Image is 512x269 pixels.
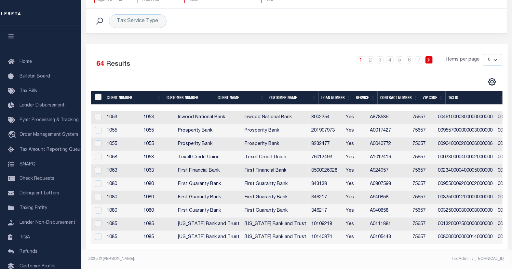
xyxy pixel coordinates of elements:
[302,256,505,262] div: Tax Admin v.[TECHNICAL_ID]
[309,164,343,178] td: 8500026928
[410,205,435,218] td: 75657
[84,256,297,262] div: 2025 © [PERSON_NAME].
[367,151,410,164] td: A1012419
[396,56,403,64] a: 5
[141,124,175,138] td: 1055
[141,205,175,218] td: 1080
[104,191,141,205] td: 1080
[447,56,480,64] span: Items per page
[367,138,410,151] td: A0040772
[420,91,446,105] th: Zip Code: activate to sort column ascending
[20,206,47,210] span: Taxing Entity
[410,124,435,138] td: 75657
[435,124,495,138] td: 009557000000003000000
[141,111,175,124] td: 1053
[104,111,141,124] td: 1053
[367,231,410,244] td: A0105443
[141,138,175,151] td: 1055
[410,218,435,231] td: 75657
[416,56,423,64] a: 7
[309,124,343,138] td: 201907973
[309,151,343,164] td: 76012493
[435,164,495,178] td: 002340000400005000000
[309,138,343,151] td: 8232477
[20,60,32,64] span: Home
[377,56,384,64] a: 3
[20,89,37,93] span: Tax Bills
[175,164,242,178] td: First Financial Bank
[20,235,30,239] span: TIQA
[97,61,104,68] span: 64
[367,164,410,178] td: A924957
[175,124,242,138] td: Prosperity Bank
[215,91,267,105] th: Client Name: activate to sort column ascending
[435,151,495,164] td: 000230000400002000000
[309,205,343,218] td: 346217
[343,178,367,191] td: Yes
[20,220,75,225] span: Lender Non-Disbursement
[410,151,435,164] td: 75657
[435,218,495,231] td: 001320002500000000000
[435,178,495,191] td: 009550009200002000000
[141,218,175,231] td: 1085
[104,178,141,191] td: 1080
[343,231,367,244] td: Yes
[410,111,435,124] td: 75657
[410,231,435,244] td: 75657
[386,56,394,64] a: 4
[141,164,175,178] td: 1063
[309,111,343,124] td: 8002254
[367,218,410,231] td: A0111881
[141,178,175,191] td: 1080
[242,111,309,124] td: Inwood National Bank
[175,205,242,218] td: First Guaranty Bank
[20,74,50,79] span: Bulletin Board
[343,164,367,178] td: Yes
[91,91,104,105] th: &nbsp;
[20,162,35,166] span: SNAPQ
[175,231,242,244] td: [US_STATE] Bank and Trust
[367,111,410,124] td: A878586
[357,56,364,64] a: 1
[104,218,141,231] td: 1085
[242,231,309,244] td: [US_STATE] Bank and Trust
[164,91,215,105] th: Customer Number
[435,191,495,205] td: 003250001200000000000
[20,133,78,137] span: Order Management System
[104,205,141,218] td: 1080
[175,218,242,231] td: [US_STATE] Bank and Trust
[175,191,242,205] td: First Guaranty Bank
[309,191,343,205] td: 346217
[435,231,495,244] td: 008000000000014000000
[20,191,59,196] span: Delinquent Letters
[175,178,242,191] td: First Guaranty Bank
[309,231,343,244] td: 10140874
[242,218,309,231] td: [US_STATE] Bank and Trust
[141,191,175,205] td: 1080
[20,177,54,181] span: Check Requests
[8,131,18,139] i: travel_explore
[242,178,309,191] td: First Guaranty Bank
[104,138,141,151] td: 1055
[353,91,378,105] th: Service: activate to sort column ascending
[343,138,367,151] td: Yes
[20,103,65,108] span: Lender Disbursement
[378,91,420,105] th: Contract Number: activate to sort column ascending
[367,124,410,138] td: A0017427
[435,111,495,124] td: 004610000300000000000
[343,111,367,124] td: Yes
[104,124,141,138] td: 1055
[410,138,435,151] td: 75657
[141,151,175,164] td: 1058
[267,91,319,105] th: Customer Name: activate to sort column ascending
[104,151,141,164] td: 1058
[104,164,141,178] td: 1063
[410,191,435,205] td: 75657
[446,91,506,105] th: Tax ID: activate to sort column ascending
[410,178,435,191] td: 75657
[343,124,367,138] td: Yes
[20,118,79,122] span: Pymt Processing & Tracking
[242,124,309,138] td: Prosperity Bank
[367,178,410,191] td: A0807598
[367,205,410,218] td: A940858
